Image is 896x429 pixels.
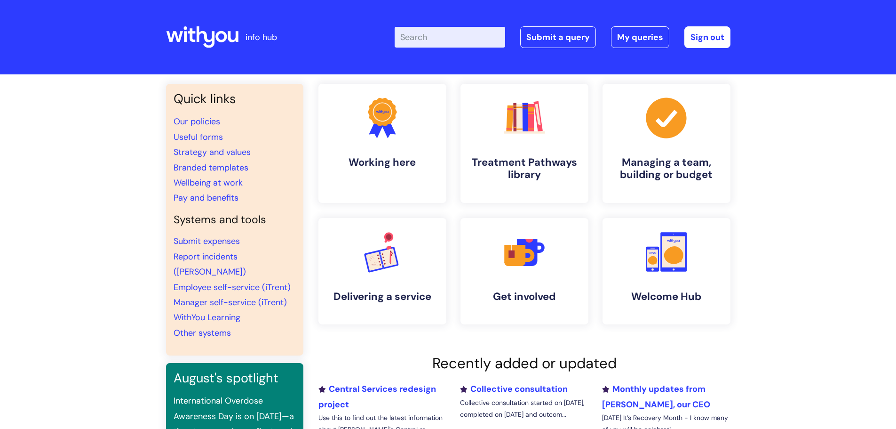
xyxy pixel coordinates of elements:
[520,26,596,48] a: Submit a query
[174,131,223,143] a: Useful forms
[174,251,246,277] a: Report incidents ([PERSON_NAME])
[326,291,439,303] h4: Delivering a service
[460,218,588,324] a: Get involved
[318,84,446,203] a: Working here
[174,192,238,203] a: Pay and benefits
[174,213,296,227] h4: Systems and tools
[174,282,291,293] a: Employee self-service (iTrent)
[174,235,240,247] a: Submit expenses
[246,30,277,45] p: info hub
[174,91,296,106] h3: Quick links
[174,116,220,127] a: Our policies
[174,177,243,188] a: Wellbeing at work
[174,146,251,158] a: Strategy and values
[174,312,240,323] a: WithYou Learning
[395,27,505,48] input: Search
[610,156,723,181] h4: Managing a team, building or budget
[174,297,287,308] a: Manager self-service (iTrent)
[611,26,669,48] a: My queries
[460,397,588,421] p: Collective consultation started on [DATE], completed on [DATE] and outcom...
[174,371,296,386] h3: August's spotlight
[318,218,446,324] a: Delivering a service
[610,291,723,303] h4: Welcome Hub
[326,156,439,169] h4: Working here
[468,291,581,303] h4: Get involved
[174,327,231,339] a: Other systems
[460,383,568,395] a: Collective consultation
[468,156,581,181] h4: Treatment Pathways library
[174,162,248,173] a: Branded templates
[395,26,730,48] div: | -
[603,84,730,203] a: Managing a team, building or budget
[318,355,730,372] h2: Recently added or updated
[603,218,730,324] a: Welcome Hub
[684,26,730,48] a: Sign out
[318,383,436,410] a: Central Services redesign project
[602,383,710,410] a: Monthly updates from [PERSON_NAME], our CEO
[460,84,588,203] a: Treatment Pathways library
